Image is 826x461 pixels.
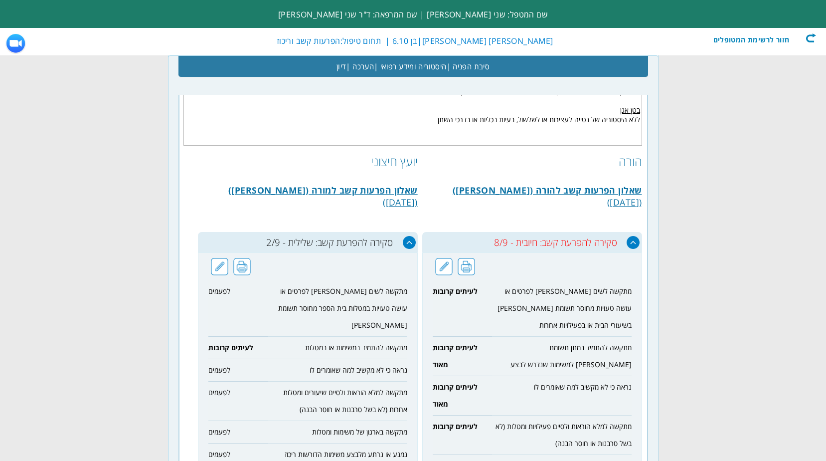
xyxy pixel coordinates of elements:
[278,286,407,330] span: מתקשה לשים [PERSON_NAME] לפרטים או עושה טעויות במטלות בית הספר מחוסר תשומת [PERSON_NAME]
[198,153,418,170] h2: יועץ חיצוני
[374,56,446,76] span: היסטוריה ומידע רפואי |
[497,286,632,330] span: מתקשה לשים [PERSON_NAME] לפרטים או עושה טעויות מחוסר תשומת [PERSON_NAME] בשיעורי הבית או בפעילויו...
[346,56,374,76] span: הערכה |
[5,33,26,54] img: ZoomMeetingIcon.png
[283,388,407,414] span: מתקשה למלא הוראות ולסיים שיעורים ומטלות אחרות (לא בשל סרבנות או חוסר הבנה)
[278,9,548,20] span: שם המטפל: שני [PERSON_NAME] | שם המרפאה: ד"ר שני [PERSON_NAME]
[447,56,490,76] span: סיבת הפניה |
[208,388,230,397] span: לפעמים
[422,35,553,46] span: [PERSON_NAME] [PERSON_NAME]
[305,343,407,352] span: מתקשה להתמיד במשימות או במטלות
[422,153,642,170] h2: הורה
[433,286,478,296] span: לעיתים קרובות
[433,343,478,369] span: לעיתים קרובות מאוד
[383,108,456,117] u: [PERSON_NAME] ריאות
[412,70,456,79] u: בעיות נוירולוגיות
[208,427,230,437] span: לפעמים
[208,450,230,459] span: לפעמים
[277,35,340,46] label: הפרעות קשב וריכוז
[453,184,642,196] b: שאלון הפרעות קשב להורה ([PERSON_NAME])
[208,365,230,375] span: לפעמים
[701,33,816,43] div: חזור לרשימת המטופלים
[204,89,400,98] strong: ידוע על מים באוזניים כבר שנה וחצי, במעקב אצל [PERSON_NAME]״ג
[422,232,642,252] h3: סקירה להפרעת קשב: חיובית - 8/9
[433,382,478,409] span: לעיתים קרובות מאוד
[310,365,407,375] span: נראה כי לא מקשיב למה שאומרים לו
[436,146,456,155] u: בטן אגן
[208,343,253,352] span: לעיתים קרובות
[433,422,478,431] span: לעיתים קרובות
[336,56,346,76] span: דיון
[198,232,418,252] h3: סקירה להפרעת קשב: שלילית - 2/9
[312,427,407,437] span: מתקשה בארגון של משימות ומטלות
[274,35,390,46] span: | תחום טיפול:
[208,286,230,296] span: לפעמים
[435,184,642,208] label: ([DATE])
[174,33,553,49] div: |
[510,343,632,369] span: מתקשה להתמיד במתן תשומת [PERSON_NAME] למשימות שנדרש לבצע
[349,29,456,39] u: מחלות כרוניות, ניתוחים וסקירת מערכות
[534,382,632,392] span: נראה כי לא מקשיב למה שאומרים לו
[496,422,632,448] span: מתקשה למלא הוראות ולסיים פעילויות ומטלות (לא בשל סרבנות או חוסר הבנה)
[392,35,418,46] label: בן 6.10
[211,184,418,208] label: ([DATE])
[228,184,418,196] b: שאלון הפרעות קשב למורה ([PERSON_NAME])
